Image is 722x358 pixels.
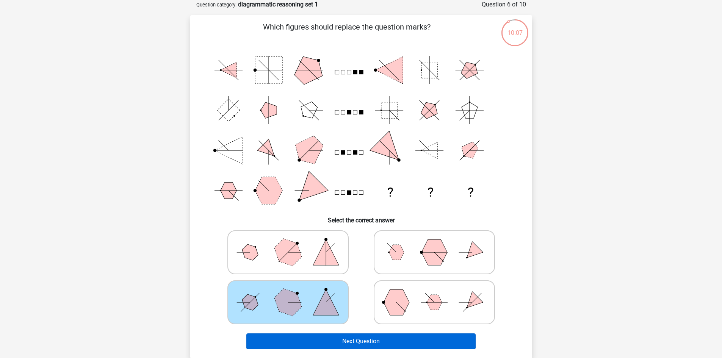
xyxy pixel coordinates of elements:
[246,333,476,349] button: Next Question
[501,19,529,38] div: 10:07
[196,2,236,8] small: Question category:
[468,185,474,200] text: ?
[202,211,520,224] h6: Select the correct answer
[202,21,492,44] p: Which figures should replace the question marks?
[238,1,318,8] strong: diagrammatic reasoning set 1
[427,185,433,200] text: ?
[387,185,393,200] text: ?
